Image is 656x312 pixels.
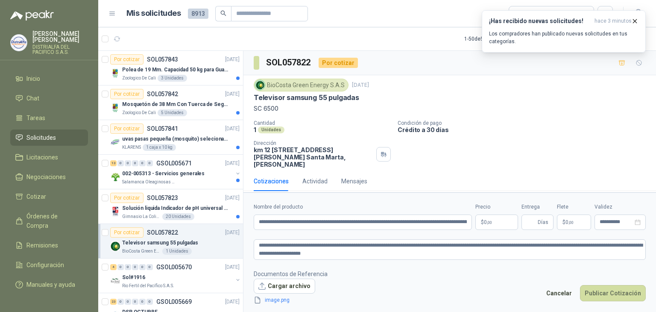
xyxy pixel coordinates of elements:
div: 0 [125,160,131,166]
img: Company Logo [110,137,120,147]
a: Inicio [10,71,88,87]
span: Licitaciones [26,153,58,162]
img: Company Logo [110,276,120,286]
button: Cancelar [542,285,577,301]
a: Órdenes de Compra [10,208,88,234]
a: Negociaciones [10,169,88,185]
h3: ¡Has recibido nuevas solicitudes! [489,18,591,25]
span: Negociaciones [26,172,66,182]
div: Por cotizar [110,193,143,203]
p: Crédito a 30 días [398,126,653,133]
p: 002-005313 - Servicios generales [122,170,205,178]
a: Solicitudes [10,130,88,146]
div: 1 caja x 10 kg [143,144,176,151]
span: search [220,10,226,16]
div: 0 [146,264,153,270]
p: uvas pasas pequeña (mosquito) selecionada [122,135,228,143]
span: hace 3 minutos [594,18,632,25]
div: 5 Unidades [158,109,187,116]
a: Chat [10,90,88,106]
div: 13 [110,160,117,166]
p: 1 [254,126,256,133]
div: 0 [117,160,124,166]
p: [DATE] [225,159,240,168]
a: Por cotizarSOL057843[DATE] Company LogoPolea de 19 Mm. Capacidad 50 kg para Guaya. Cable O [GEOGR... [98,51,243,85]
p: [DATE] [225,298,240,306]
div: Por cotizar [319,58,358,68]
button: Cargar archivo [254,279,315,294]
img: Company Logo [11,35,27,51]
button: Publicar Cotización [580,285,646,301]
div: Por cotizar [110,227,143,238]
a: Configuración [10,257,88,273]
div: 1 Unidades [162,248,192,255]
p: Gimnasio La Colina [122,213,161,220]
a: Remisiones [10,237,88,253]
span: 8913 [188,9,208,19]
a: image.png [261,296,318,304]
span: 0 [565,220,574,225]
p: [PERSON_NAME] [PERSON_NAME] [32,31,88,43]
span: Días [538,215,548,230]
img: Company Logo [110,172,120,182]
img: Company Logo [110,68,120,78]
div: Todas [514,9,532,18]
span: Tareas [26,113,45,123]
p: SOL057822 [147,230,178,235]
div: 0 [139,264,146,270]
a: Manuales y ayuda [10,277,88,293]
div: Mensajes [341,177,367,186]
span: Cotizar [26,192,46,201]
img: Company Logo [255,80,265,90]
img: Company Logo [110,103,120,113]
p: Televisor samsung 55 pulgadas [254,93,359,102]
p: [DATE] [225,90,240,98]
span: Remisiones [26,241,58,250]
span: $ [562,220,565,225]
a: Por cotizarSOL057842[DATE] Company LogoMosquetón de 38 Mm Con Tuerca de Seguridad. Carga 100 kgZo... [98,85,243,120]
div: 0 [132,264,138,270]
label: Entrega [521,203,553,211]
p: $ 0,00 [557,215,591,230]
div: 0 [125,299,131,305]
div: Cotizaciones [254,177,289,186]
p: Mosquetón de 38 Mm Con Tuerca de Seguridad. Carga 100 kg [122,100,228,109]
span: Manuales y ayuda [26,280,75,289]
p: [DATE] [225,194,240,202]
div: 0 [117,264,124,270]
p: [DATE] [352,81,369,89]
h1: Mis solicitudes [126,7,181,20]
p: Los compradores han publicado nuevas solicitudes en tus categorías. [489,30,638,45]
label: Nombre del producto [254,203,472,211]
label: Validez [594,203,646,211]
a: Licitaciones [10,149,88,165]
p: SOL057841 [147,126,178,132]
a: Por cotizarSOL057841[DATE] Company Logouvas pasas pequeña (mosquito) selecionadaKLARENS1 caja x 1... [98,120,243,155]
div: 3 Unidades [158,75,187,82]
p: Sol#1916 [122,274,145,282]
p: SC 6500 [254,104,646,113]
p: SOL057823 [147,195,178,201]
span: ,00 [487,220,492,225]
a: 4 0 0 0 0 0 GSOL005670[DATE] Company LogoSol#1916Rio Fertil del Pacífico S.A.S. [110,262,241,289]
label: Precio [475,203,518,211]
span: Chat [26,94,39,103]
p: GSOL005670 [156,264,192,270]
span: 0 [484,220,492,225]
p: Documentos de Referencia [254,269,328,279]
label: Flete [557,203,591,211]
p: [DATE] [225,125,240,133]
a: Por cotizarSOL057822[DATE] Company LogoTelevisor samsung 55 pulgadasBioCosta Green Energy S.A.S1 ... [98,224,243,259]
div: Por cotizar [110,89,143,99]
p: GSOL005671 [156,160,192,166]
a: Tareas [10,110,88,126]
p: KLARENS [122,144,141,151]
a: Cotizar [10,188,88,205]
p: BioCosta Green Energy S.A.S [122,248,161,255]
div: 0 [139,299,146,305]
p: km 12 [STREET_ADDRESS][PERSON_NAME] Santa Marta , [PERSON_NAME] [254,146,373,168]
p: Condición de pago [398,120,653,126]
p: SOL057843 [147,56,178,62]
p: Polea de 19 Mm. Capacidad 50 kg para Guaya. Cable O [GEOGRAPHIC_DATA] [122,66,228,74]
div: 0 [146,299,153,305]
